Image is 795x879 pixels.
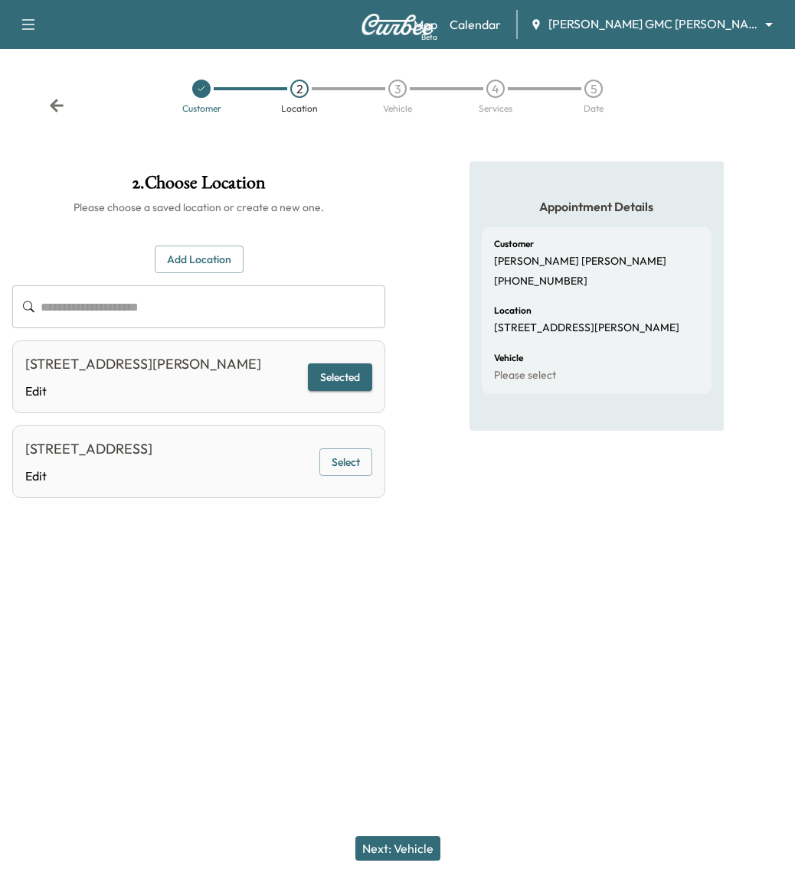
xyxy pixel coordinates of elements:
[494,321,679,335] p: [STREET_ADDRESS][PERSON_NAME]
[482,198,712,215] h5: Appointment Details
[584,80,603,98] div: 5
[49,98,64,113] div: Back
[494,306,532,315] h6: Location
[12,174,385,200] h1: 2 . Choose Location
[494,275,587,288] p: [PHONE_NUMBER]
[486,80,505,98] div: 4
[494,255,666,269] p: [PERSON_NAME] [PERSON_NAME]
[361,14,434,35] img: Curbee Logo
[155,246,244,274] button: Add Location
[584,104,604,113] div: Date
[355,836,440,861] button: Next: Vehicle
[494,239,534,249] h6: Customer
[494,353,523,363] h6: Vehicle
[12,200,385,215] h6: Please choose a saved location or create a new one.
[290,80,309,98] div: 2
[25,353,261,375] div: [STREET_ADDRESS][PERSON_NAME]
[494,369,556,383] p: Please select
[281,104,318,113] div: Location
[25,438,152,460] div: [STREET_ADDRESS]
[479,104,512,113] div: Services
[383,104,412,113] div: Vehicle
[388,80,407,98] div: 3
[25,382,261,400] a: Edit
[25,467,152,485] a: Edit
[414,15,437,34] a: MapBeta
[548,15,758,33] span: [PERSON_NAME] GMC [PERSON_NAME]
[308,363,372,392] button: Selected
[319,448,372,477] button: Select
[450,15,501,34] a: Calendar
[182,104,221,113] div: Customer
[421,31,437,43] div: Beta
